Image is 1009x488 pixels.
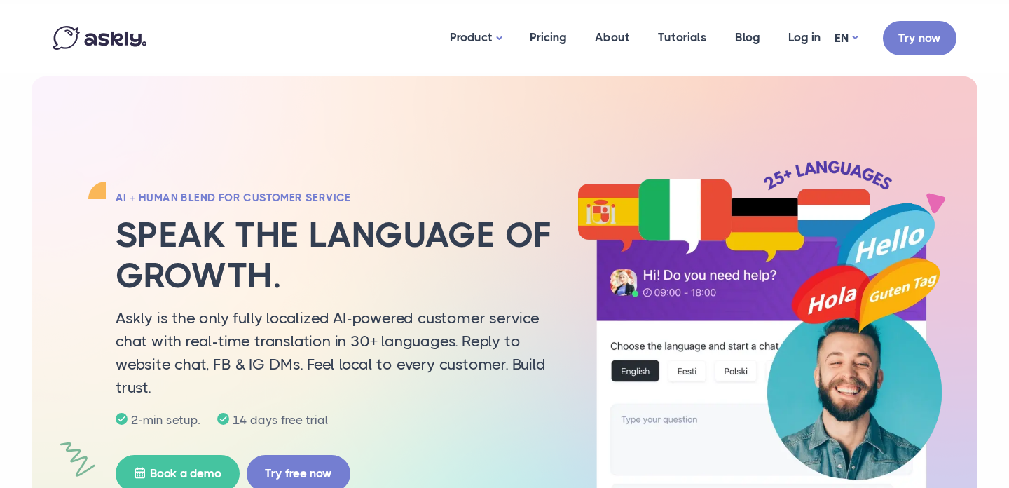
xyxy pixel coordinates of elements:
[128,413,203,427] span: 2-min setup.
[53,26,146,50] img: Askly
[721,4,774,72] a: Blog
[116,306,557,399] p: Askly is the only fully localized AI-powered customer service chat with real-time translation in ...
[581,4,644,72] a: About
[835,28,858,48] a: EN
[116,191,557,205] h2: AI + HUMAN BLEND FOR CUSTOMER SERVICE
[436,4,516,73] a: Product
[516,4,581,72] a: Pricing
[229,413,331,427] span: 14 days free trial
[644,4,721,72] a: Tutorials
[883,21,956,55] a: Try now
[116,215,557,296] h1: Speak the language of growth.
[774,4,835,72] a: Log in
